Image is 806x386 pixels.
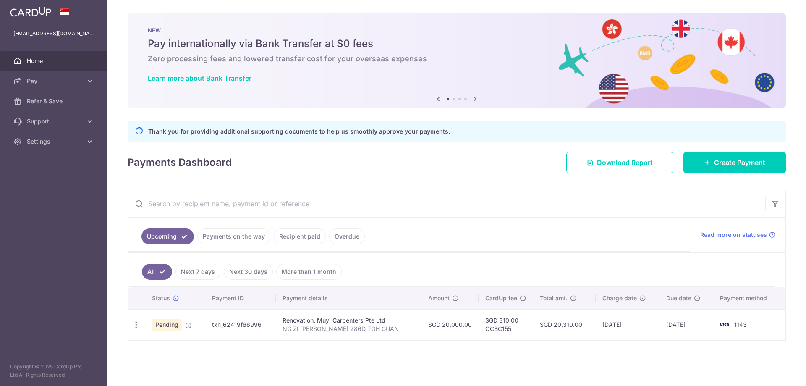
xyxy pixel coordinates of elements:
[141,228,194,244] a: Upcoming
[148,74,251,82] a: Learn more about Bank Transfer
[683,152,786,173] a: Create Payment
[10,7,51,17] img: CardUp
[27,137,82,146] span: Settings
[142,264,172,280] a: All
[27,77,82,85] span: Pay
[148,54,766,64] h6: Zero processing fees and lowered transfer cost for your overseas expenses
[596,309,660,340] td: [DATE]
[421,309,479,340] td: SGD 20,000.00
[148,126,450,137] p: Thank you for providing additional supporting documents to help us smoothly approve your payments.
[175,264,220,280] a: Next 7 days
[276,287,421,309] th: Payment details
[27,57,82,65] span: Home
[329,228,365,244] a: Overdue
[148,37,766,50] h5: Pay internationally via Bank Transfer at $0 fees
[479,309,533,340] td: SGD 310.00 OCBC155
[716,320,733,330] img: Bank Card
[152,319,182,331] span: Pending
[734,321,747,328] span: 1143
[659,309,713,340] td: [DATE]
[700,231,775,239] a: Read more on statuses
[205,287,276,309] th: Payment ID
[205,309,276,340] td: txn_62419f66996
[27,97,82,105] span: Refer & Save
[533,309,596,340] td: SGD 20,310.00
[128,13,786,108] img: Bank transfer banner
[597,158,653,168] span: Download Report
[714,158,765,168] span: Create Payment
[274,228,326,244] a: Recipient paid
[283,325,415,333] p: NG ZI [PERSON_NAME] 286D TOH GUAN
[428,294,450,302] span: Amount
[700,231,767,239] span: Read more on statuses
[602,294,637,302] span: Charge date
[276,264,342,280] a: More than 1 month
[128,155,232,170] h4: Payments Dashboard
[152,294,170,302] span: Status
[283,316,415,325] div: Renovation. Muyi Carpenters Pte Ltd
[224,264,273,280] a: Next 30 days
[148,27,766,34] p: NEW
[485,294,517,302] span: CardUp fee
[566,152,673,173] a: Download Report
[27,117,82,126] span: Support
[713,287,785,309] th: Payment method
[197,228,270,244] a: Payments on the way
[752,361,798,382] iframe: Opens a widget where you can find more information
[666,294,691,302] span: Due date
[128,190,765,217] input: Search by recipient name, payment id or reference
[540,294,568,302] span: Total amt.
[13,29,94,38] p: [EMAIL_ADDRESS][DOMAIN_NAME]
